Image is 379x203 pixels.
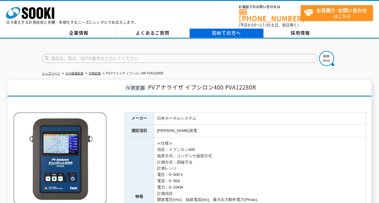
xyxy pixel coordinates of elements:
[6,20,138,24] p: 日々進化する計測技術と多種・多様化するニーズにレンタルでお応えします。
[248,22,256,28] span: 8:50
[301,5,373,21] a: お見積り･お問い合わせはこちら
[212,30,241,36] span: 初めての方へ
[148,83,256,91] span: PVアナライザ イプシロン400 PVA12280R
[264,29,337,38] a: 採用情報
[154,125,366,137] td: [PERSON_NAME]発電
[42,72,60,75] a: トップページ
[65,72,84,75] a: その他測定器
[42,29,116,38] a: 企業情報
[239,22,298,28] span: (平日 ～ 土日、祝日除く)
[239,5,301,9] span: お電話でのお問い合わせは
[260,22,271,28] span: 17:30
[316,7,367,14] strong: お見積り･お問い合わせ
[89,72,101,75] a: IV測定器
[239,9,301,22] a: [PHONE_NUMBER]
[116,29,190,38] a: よくあるご質問
[125,84,147,91] span: IV測定器
[42,54,317,63] input: 商品名、型式、NETIS番号を入力してください
[304,5,373,20] span: はこちら
[154,112,366,125] td: 日本カーネルシステム
[125,125,154,137] th: 測定項目
[319,51,334,66] img: btn_search.png
[125,112,154,125] th: メーカー
[102,70,163,77] li: PVアナライザ イプシロン400 PVA12280R
[190,29,264,38] a: 初めての方へ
